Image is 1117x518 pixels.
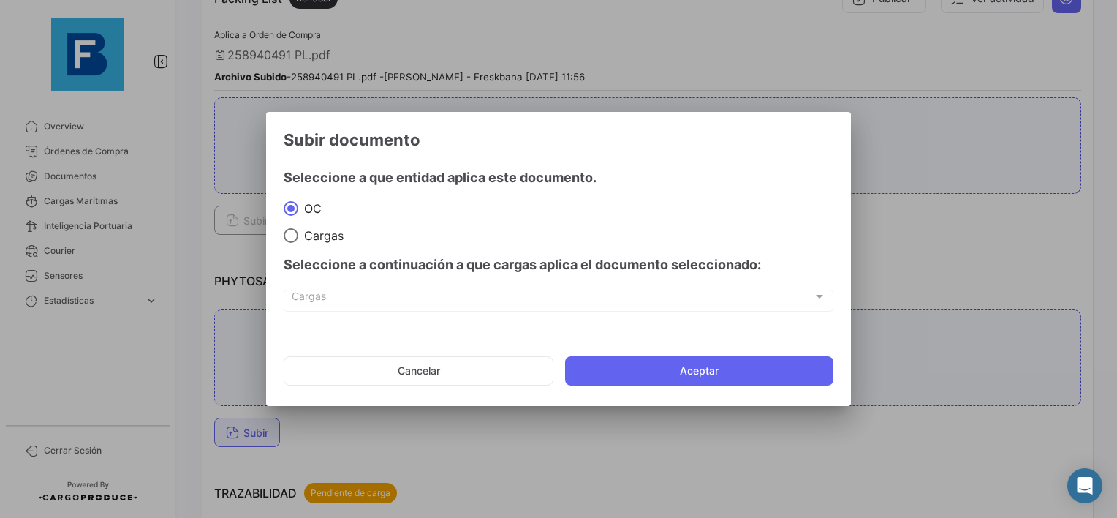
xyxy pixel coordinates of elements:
h3: Subir documento [284,129,833,150]
span: OC [298,201,322,216]
span: Cargas [298,228,344,243]
h4: Seleccione a continuación a que cargas aplica el documento seleccionado: [284,255,833,275]
div: Abrir Intercom Messenger [1067,468,1102,503]
span: Cargas [292,293,813,306]
h4: Seleccione a que entidad aplica este documento. [284,168,833,188]
button: Cancelar [284,356,553,386]
button: Aceptar [565,356,833,386]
